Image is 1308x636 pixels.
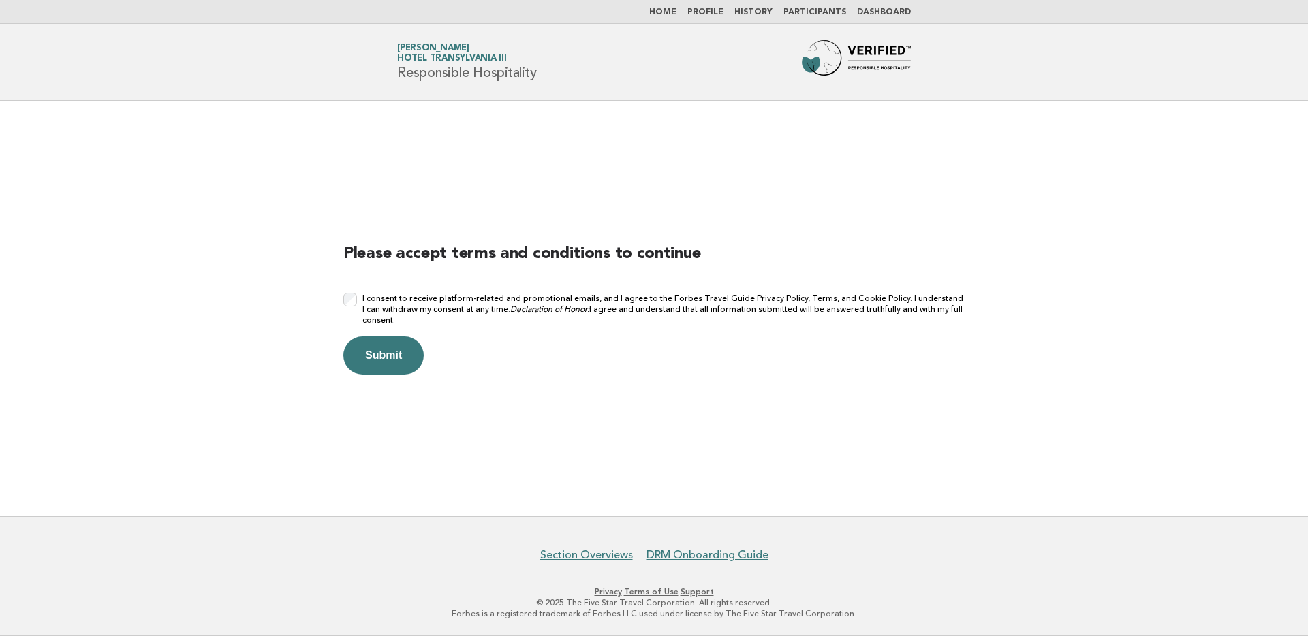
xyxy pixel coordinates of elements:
img: Forbes Travel Guide [802,40,911,84]
label: I consent to receive platform-related and promotional emails, and I agree to the Forbes Travel Gu... [362,293,965,325]
p: © 2025 The Five Star Travel Corporation. All rights reserved. [237,597,1071,608]
a: DRM Onboarding Guide [647,548,768,562]
a: Support [681,587,714,597]
a: Terms of Use [624,587,679,597]
a: Home [649,8,676,16]
p: · · [237,586,1071,597]
h1: Responsible Hospitality [397,44,536,80]
a: [PERSON_NAME]Hotel Transylvania III [397,44,507,63]
a: Section Overviews [540,548,633,562]
a: Profile [687,8,723,16]
a: Dashboard [857,8,911,16]
a: History [734,8,773,16]
h2: Please accept terms and conditions to continue [343,243,965,276]
p: Forbes is a registered trademark of Forbes LLC used under license by The Five Star Travel Corpora... [237,608,1071,619]
span: Hotel Transylvania III [397,54,507,63]
a: Privacy [595,587,622,597]
em: Declaration of Honor: [510,304,589,314]
a: Participants [783,8,846,16]
button: Submit [343,336,424,375]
